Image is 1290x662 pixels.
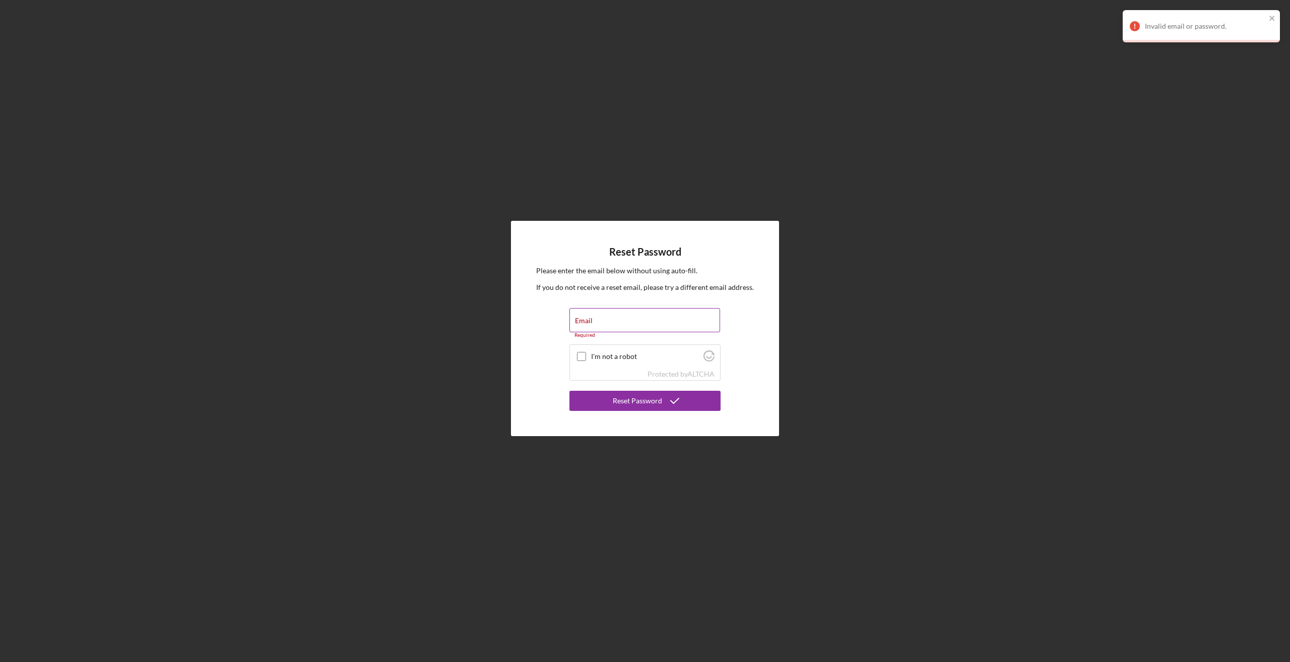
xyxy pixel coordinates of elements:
[575,317,593,325] label: Email
[1145,22,1266,30] div: Invalid email or password.
[536,265,754,276] p: Please enter the email below without using auto-fill.
[687,370,715,378] a: Visit Altcha.org
[648,370,715,378] div: Protected by
[569,391,721,411] button: Reset Password
[569,332,721,338] div: Required
[536,282,754,293] p: If you do not receive a reset email, please try a different email address.
[613,391,662,411] div: Reset Password
[1269,14,1276,24] button: close
[703,354,715,363] a: Visit Altcha.org
[609,246,681,258] h4: Reset Password
[591,352,700,360] label: I'm not a robot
